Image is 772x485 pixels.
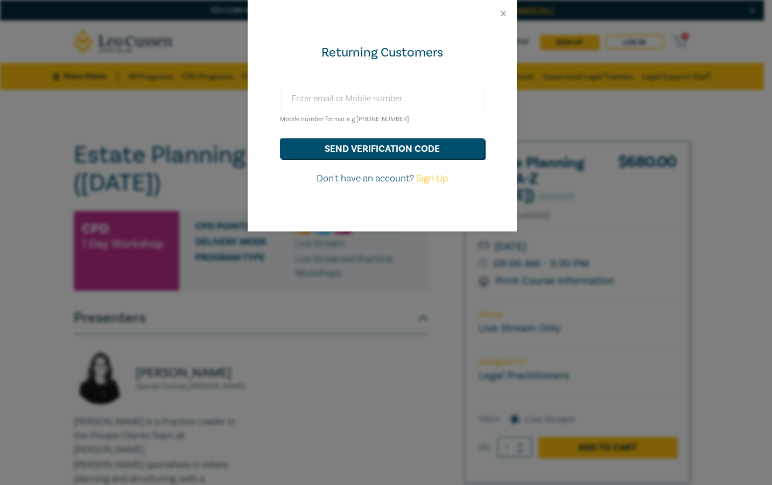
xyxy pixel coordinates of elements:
p: Don't have an account? [280,172,485,186]
button: send verification code [280,138,485,159]
button: Close [499,9,508,18]
small: Mobile number format e.g [PHONE_NUMBER] [280,115,409,123]
a: Sign Up [416,172,448,185]
input: Enter email or Mobile number [280,86,485,111]
div: Returning Customers [280,44,485,61]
